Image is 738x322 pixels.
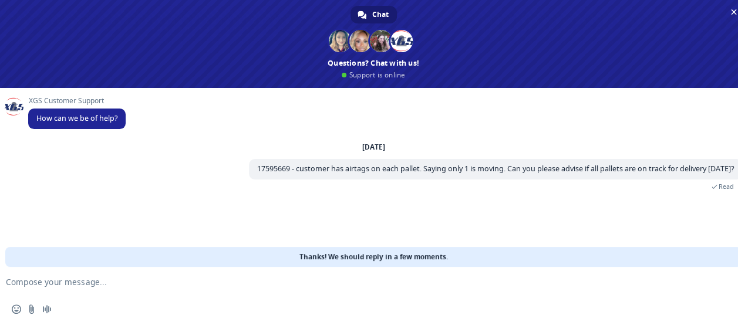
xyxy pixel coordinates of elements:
[257,164,734,174] span: 17595669 - customer has airtags on each pallet. Saying only 1 is moving. Can you please advise if...
[12,304,21,314] span: Insert an emoji
[362,144,385,151] div: [DATE]
[351,6,397,23] div: Chat
[719,182,734,191] span: Read
[6,277,703,287] textarea: Compose your message...
[299,247,448,267] span: Thanks! We should reply in a few moments.
[27,304,36,314] span: Send a file
[372,6,389,23] span: Chat
[36,113,117,123] span: How can we be of help?
[28,97,126,105] span: XGS Customer Support
[42,304,52,314] span: Audio message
